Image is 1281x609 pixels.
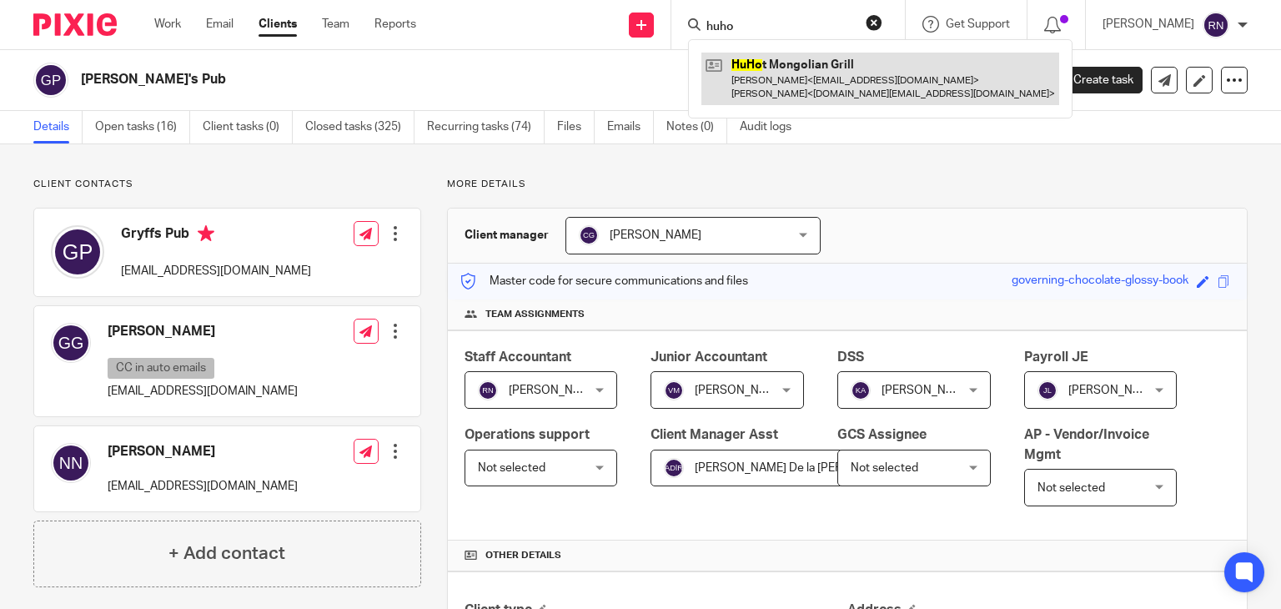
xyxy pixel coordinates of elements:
span: Staff Accountant [465,350,571,364]
p: More details [447,178,1248,191]
img: svg%3E [51,323,91,363]
a: Recurring tasks (74) [427,111,545,143]
p: Master code for secure communications and files [460,273,748,289]
img: svg%3E [1203,12,1229,38]
span: [PERSON_NAME] [882,385,973,396]
a: Create task [1046,67,1143,93]
span: DSS [837,350,864,364]
h4: + Add contact [168,541,285,566]
p: [PERSON_NAME] [1103,16,1194,33]
a: Team [322,16,349,33]
span: Other details [485,549,561,562]
span: [PERSON_NAME] [695,385,786,396]
span: [PERSON_NAME] [610,229,701,241]
img: svg%3E [664,458,684,478]
a: Files [557,111,595,143]
h2: [PERSON_NAME]'s Pub [81,71,833,88]
span: [PERSON_NAME] [509,385,600,396]
img: svg%3E [851,380,871,400]
span: AP - Vendor/Invoice Mgmt [1024,428,1149,461]
span: GCS Assignee [837,428,927,441]
p: Client contacts [33,178,421,191]
a: Closed tasks (325) [305,111,414,143]
img: svg%3E [478,380,498,400]
span: Not selected [851,462,918,474]
span: [PERSON_NAME] [1068,385,1160,396]
img: svg%3E [51,225,104,279]
p: [EMAIL_ADDRESS][DOMAIN_NAME] [108,478,298,495]
h4: [PERSON_NAME] [108,323,298,340]
a: Notes (0) [666,111,727,143]
input: Search [705,20,855,35]
img: Pixie [33,13,117,36]
a: Open tasks (16) [95,111,190,143]
button: Clear [866,14,882,31]
span: [PERSON_NAME] De la [PERSON_NAME] [695,462,909,474]
p: CC in auto emails [108,358,214,379]
a: Details [33,111,83,143]
a: Clients [259,16,297,33]
span: Payroll JE [1024,350,1088,364]
span: Team assignments [485,308,585,321]
p: [EMAIL_ADDRESS][DOMAIN_NAME] [108,383,298,400]
i: Primary [198,225,214,242]
h3: Client manager [465,227,549,244]
h4: [PERSON_NAME] [108,443,298,461]
img: svg%3E [579,225,599,245]
span: Not selected [478,462,545,474]
span: Operations support [465,428,590,441]
div: governing-chocolate-glossy-book [1012,272,1188,291]
img: svg%3E [664,380,684,400]
img: svg%3E [51,443,91,483]
p: [EMAIL_ADDRESS][DOMAIN_NAME] [121,263,311,279]
span: Client Manager Asst [651,428,778,441]
span: Get Support [946,18,1010,30]
a: Email [206,16,234,33]
a: Emails [607,111,654,143]
a: Reports [374,16,416,33]
img: svg%3E [1037,380,1057,400]
a: Work [154,16,181,33]
span: Not selected [1037,482,1105,494]
a: Audit logs [740,111,804,143]
h4: Gryffs Pub [121,225,311,246]
span: Junior Accountant [651,350,767,364]
a: Client tasks (0) [203,111,293,143]
img: svg%3E [33,63,68,98]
